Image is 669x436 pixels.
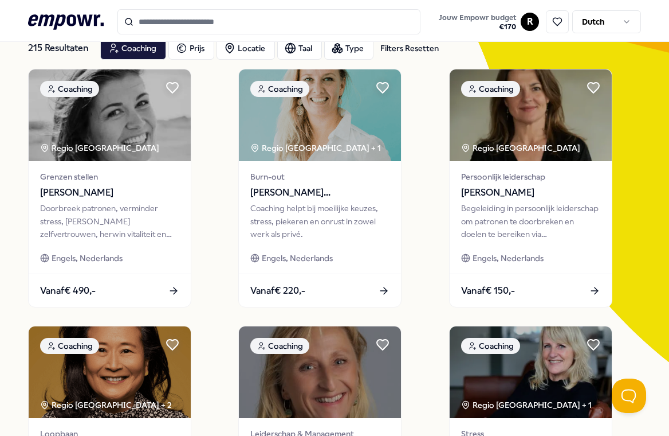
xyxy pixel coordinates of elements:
div: Regio [GEOGRAPHIC_DATA] + 2 [40,399,172,411]
img: package image [239,326,401,418]
a: package imageCoachingRegio [GEOGRAPHIC_DATA] + 1Burn-out[PERSON_NAME][GEOGRAPHIC_DATA]Coaching he... [238,69,402,307]
img: package image [29,69,191,161]
button: Prijs [168,37,214,60]
span: Vanaf € 150,- [461,283,515,298]
span: Engels, Nederlands [52,252,123,264]
button: R [521,13,539,31]
a: package imageCoachingRegio [GEOGRAPHIC_DATA] Persoonlijk leiderschap[PERSON_NAME]Begeleiding in p... [449,69,612,307]
div: Coaching helpt bij moeilijke keuzes, stress, piekeren en onrust in zowel werk als privé. [250,202,389,240]
div: Regio [GEOGRAPHIC_DATA] + 1 [461,399,592,411]
div: Coaching [250,81,309,97]
img: package image [239,69,401,161]
span: € 170 [439,22,516,32]
span: Vanaf € 220,- [250,283,305,298]
span: Jouw Empowr budget [439,13,516,22]
span: Vanaf € 490,- [40,283,96,298]
input: Search for products, categories or subcategories [117,9,421,34]
img: package image [29,326,191,418]
span: [PERSON_NAME] [461,185,600,200]
button: Coaching [100,37,166,60]
div: Doorbreek patronen, verminder stress, [PERSON_NAME] zelfvertrouwen, herwin vitaliteit en kies voo... [40,202,179,240]
div: 215 Resultaten [28,37,91,60]
span: [PERSON_NAME] [40,185,179,200]
button: Type [324,37,373,60]
span: Engels, Nederlands [473,252,544,264]
div: Begeleiding in persoonlijk leiderschap om patronen te doorbreken en doelen te bereiken via bewust... [461,202,600,240]
img: package image [450,326,612,418]
div: Coaching [250,338,309,354]
button: Taal [277,37,322,60]
span: [PERSON_NAME][GEOGRAPHIC_DATA] [250,185,389,200]
div: Filters Resetten [380,42,439,54]
div: Coaching [461,338,520,354]
a: package imageCoachingRegio [GEOGRAPHIC_DATA] Grenzen stellen[PERSON_NAME]Doorbreek patronen, verm... [28,69,191,307]
img: package image [450,69,612,161]
div: Regio [GEOGRAPHIC_DATA] + 1 [250,142,381,154]
div: Coaching [461,81,520,97]
span: Engels, Nederlands [262,252,333,264]
button: Jouw Empowr budget€170 [436,11,518,34]
button: Locatie [217,37,275,60]
div: Regio [GEOGRAPHIC_DATA] [40,142,161,154]
span: Grenzen stellen [40,170,179,183]
div: Coaching [40,338,99,354]
div: Coaching [40,81,99,97]
a: Jouw Empowr budget€170 [434,10,521,34]
span: Burn-out [250,170,389,183]
iframe: Help Scout Beacon - Open [612,379,646,413]
span: Persoonlijk leiderschap [461,170,600,183]
div: Regio [GEOGRAPHIC_DATA] [461,142,582,154]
